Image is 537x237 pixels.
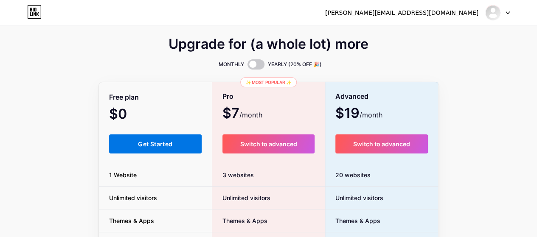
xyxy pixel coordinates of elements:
[353,140,410,148] span: Switch to advanced
[109,134,202,153] button: Get Started
[335,108,382,120] span: $19
[219,60,244,69] span: MONTHLY
[99,193,167,202] span: Unlimited visitors
[169,39,368,49] span: Upgrade for (a whole lot) more
[240,77,297,87] div: ✨ Most popular ✨
[360,110,382,120] span: /month
[212,164,325,187] div: 3 websites
[99,216,164,225] span: Themes & Apps
[109,90,139,105] span: Free plan
[222,108,262,120] span: $7
[325,216,380,225] span: Themes & Apps
[335,134,428,153] button: Switch to advanced
[325,8,478,17] div: [PERSON_NAME][EMAIL_ADDRESS][DOMAIN_NAME]
[222,134,315,153] button: Switch to advanced
[138,140,172,148] span: Get Started
[268,60,322,69] span: YEARLY (20% OFF 🎉)
[99,170,147,179] span: 1 Website
[212,193,270,202] span: Unlimited visitors
[485,5,501,21] img: leilaahmed
[239,110,262,120] span: /month
[325,164,439,187] div: 20 websites
[240,140,297,148] span: Switch to advanced
[109,109,150,121] span: $0
[325,193,383,202] span: Unlimited visitors
[212,216,267,225] span: Themes & Apps
[335,89,368,104] span: Advanced
[222,89,233,104] span: Pro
